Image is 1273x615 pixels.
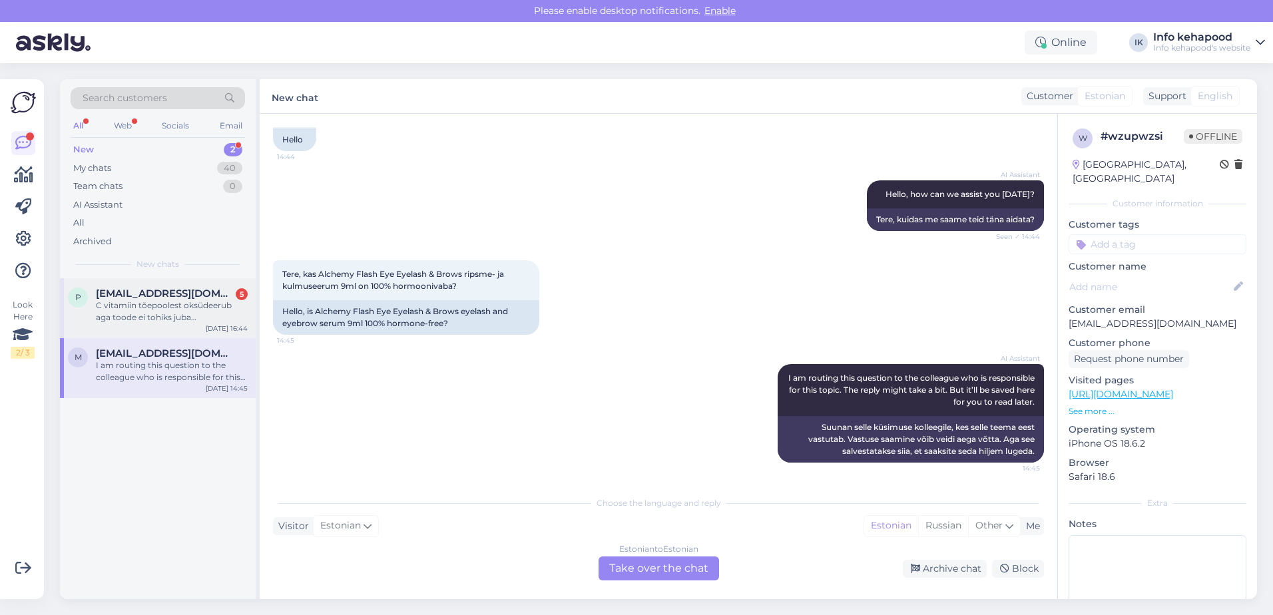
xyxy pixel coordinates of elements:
p: Customer name [1069,260,1246,274]
p: Customer email [1069,303,1246,317]
div: All [73,216,85,230]
div: Team chats [73,180,123,193]
p: Operating system [1069,423,1246,437]
span: pamelasaarniit@gmail.com [96,288,234,300]
a: [URL][DOMAIN_NAME] [1069,388,1173,400]
span: 14:44 [277,152,327,162]
div: New [73,143,94,156]
span: Enable [700,5,740,17]
div: Support [1143,89,1186,103]
div: Block [992,560,1044,578]
div: Hello [273,128,316,151]
div: Me [1021,519,1040,533]
input: Add name [1069,280,1231,294]
div: 0 [223,180,242,193]
p: See more ... [1069,405,1246,417]
img: Askly Logo [11,90,36,115]
span: AI Assistant [990,170,1040,180]
p: Customer phone [1069,336,1246,350]
span: New chats [136,258,179,270]
div: Socials [159,117,192,134]
span: Estonian [320,518,361,533]
div: Archive chat [903,560,987,578]
div: 40 [217,162,242,175]
div: 5 [236,288,248,300]
p: Customer tags [1069,218,1246,232]
div: Visitor [273,519,309,533]
div: Customer [1021,89,1073,103]
div: Hello, is Alchemy Flash Eye Eyelash & Brows eyelash and eyebrow serum 9ml 100% hormone-free? [273,300,539,335]
span: Estonian [1085,89,1125,103]
div: 2 [224,143,242,156]
div: Request phone number [1069,350,1189,368]
div: Estonian [864,516,918,536]
div: My chats [73,162,111,175]
span: I am routing this question to the colleague who is responsible for this topic. The reply might ta... [788,373,1037,407]
div: Estonian to Estonian [619,543,698,555]
div: Info kehapood [1153,32,1250,43]
div: I am routing this question to the colleague who is responsible for this topic. The reply might ta... [96,359,248,383]
div: Extra [1069,497,1246,509]
span: English [1198,89,1232,103]
div: Web [111,117,134,134]
p: Browser [1069,456,1246,470]
span: Tere, kas Alchemy Flash Eye Eyelash & Brows ripsme- ja kulmuseerum 9ml on 100% hormoonivaba? [282,269,506,291]
span: Other [975,519,1003,531]
span: AI Assistant [990,353,1040,363]
div: Choose the language and reply [273,497,1044,509]
div: All [71,117,86,134]
div: 2 / 3 [11,347,35,359]
div: Take over the chat [599,556,719,580]
div: # wzupwzsi [1101,128,1184,144]
p: [EMAIL_ADDRESS][DOMAIN_NAME] [1069,317,1246,331]
div: AI Assistant [73,198,123,212]
div: [GEOGRAPHIC_DATA], [GEOGRAPHIC_DATA] [1073,158,1220,186]
div: Suunan selle küsimuse kolleegile, kes selle teema eest vastutab. Vastuse saamine võib veidi aega ... [778,416,1044,463]
span: w [1079,133,1087,143]
p: Notes [1069,517,1246,531]
div: Email [217,117,245,134]
a: Info kehapoodInfo kehapood's website [1153,32,1265,53]
span: Hello, how can we assist you [DATE]? [886,189,1035,199]
div: Customer information [1069,198,1246,210]
div: [DATE] 14:45 [206,383,248,393]
div: Tere, kuidas me saame teid täna aidata? [867,208,1044,231]
label: New chat [272,87,318,105]
span: 14:45 [990,463,1040,473]
p: iPhone OS 18.6.2 [1069,437,1246,451]
div: Info kehapood's website [1153,43,1250,53]
div: Online [1025,31,1097,55]
span: Seen ✓ 14:44 [990,232,1040,242]
div: Russian [918,516,968,536]
span: p [75,292,81,302]
span: Offline [1184,129,1242,144]
input: Add a tag [1069,234,1246,254]
span: m [75,352,82,362]
div: C vitamiin tõepoolest oksüdeerub aga toode ei tohiks juba oksüdeerununa tulla. See tähendab et se... [96,300,248,323]
div: Look Here [11,299,35,359]
div: Archived [73,235,112,248]
p: Safari 18.6 [1069,470,1246,484]
div: [DATE] 16:44 [206,323,248,333]
p: Visited pages [1069,373,1246,387]
span: mariliis8@icloud.com [96,347,234,359]
span: Search customers [83,91,167,105]
div: IK [1129,33,1148,52]
span: 14:45 [277,335,327,345]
